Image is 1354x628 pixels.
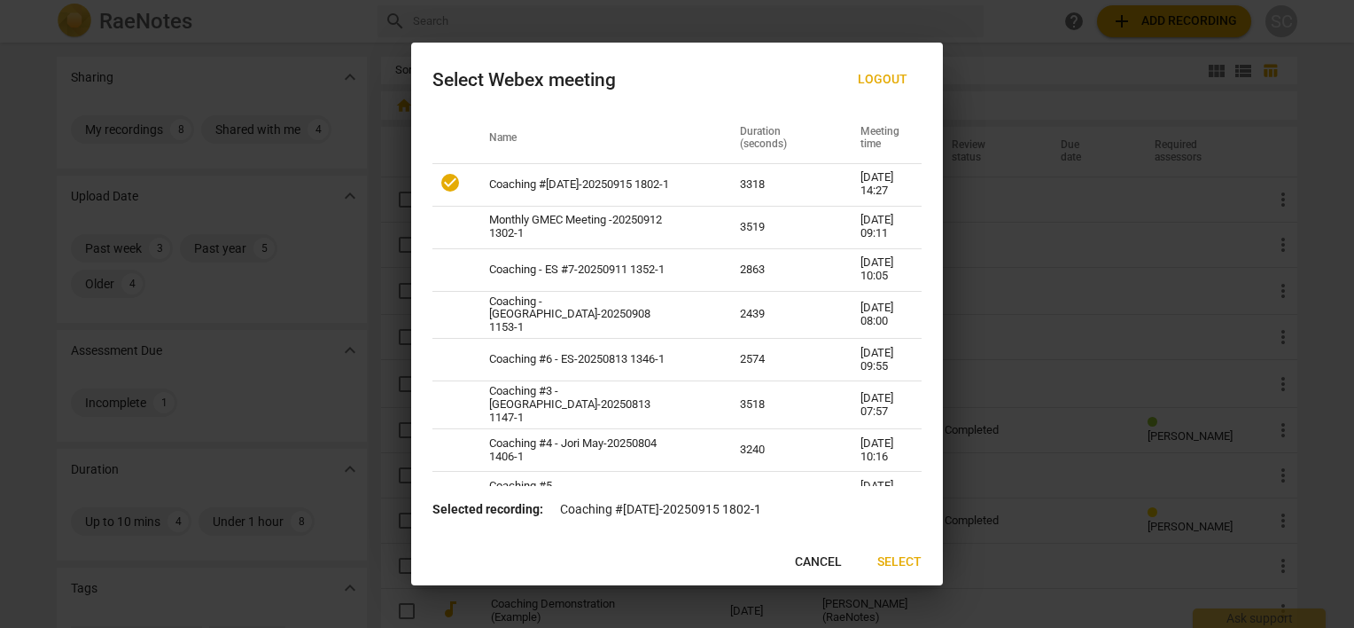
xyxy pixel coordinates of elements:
[877,553,922,571] span: Select
[468,472,719,514] td: Coaching #5 - [PERSON_NAME]-20250722 1322-1
[781,546,856,578] button: Cancel
[719,381,838,429] td: 3518
[468,206,719,248] td: Monthly GMEC Meeting -20250912 1302-1
[839,339,922,381] td: [DATE] 09:55
[432,502,543,516] b: Selected recording:
[839,206,922,248] td: [DATE] 09:11
[432,500,922,519] p: Coaching #[DATE]-20250915 1802-1
[795,553,842,571] span: Cancel
[468,248,719,291] td: Coaching - ES #7-20250911 1352-1
[839,429,922,472] td: [DATE] 10:16
[839,114,922,163] th: Meeting time
[863,546,936,578] button: Select
[719,163,838,206] td: 3318
[844,64,922,96] button: Logout
[719,429,838,472] td: 3240
[839,163,922,206] td: [DATE] 14:27
[468,381,719,429] td: Coaching #3 - [GEOGRAPHIC_DATA]-20250813 1147-1
[719,291,838,339] td: 2439
[719,339,838,381] td: 2574
[468,163,719,206] td: Coaching #[DATE]-20250915 1802-1
[719,114,838,163] th: Duration (seconds)
[839,381,922,429] td: [DATE] 07:57
[468,339,719,381] td: Coaching #6 - ES-20250813 1346-1
[719,248,838,291] td: 2863
[468,114,719,163] th: Name
[440,172,461,193] span: check_circle
[468,429,719,472] td: Coaching #4 - Jori May-20250804 1406-1
[858,71,907,89] span: Logout
[719,472,838,514] td: 2890
[839,291,922,339] td: [DATE] 08:00
[839,472,922,514] td: [DATE] 09:32
[839,248,922,291] td: [DATE] 10:05
[432,69,616,91] div: Select Webex meeting
[719,206,838,248] td: 3519
[468,291,719,339] td: Coaching - [GEOGRAPHIC_DATA]-20250908 1153-1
